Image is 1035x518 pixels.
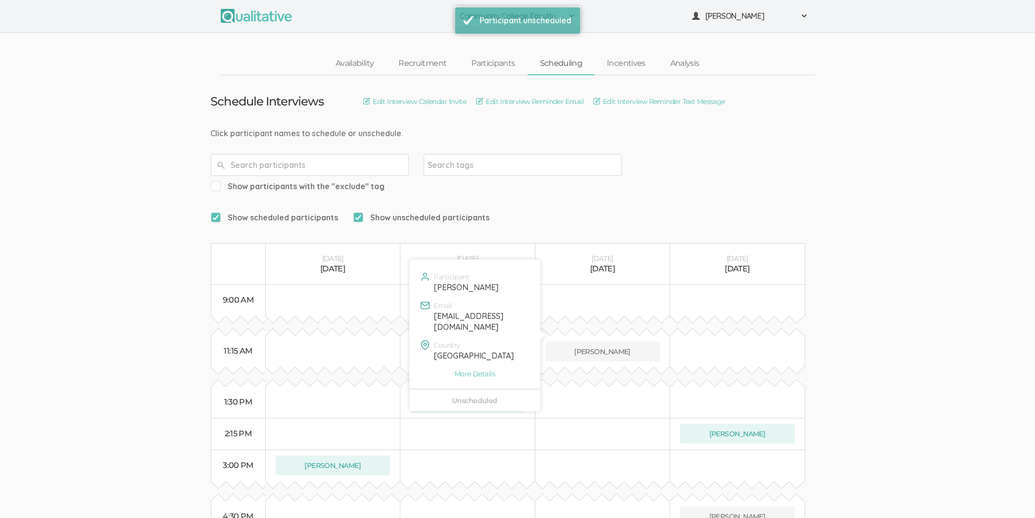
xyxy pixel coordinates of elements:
[680,424,795,444] button: [PERSON_NAME]
[434,302,452,309] span: Email
[545,342,660,362] button: [PERSON_NAME]
[353,212,490,223] span: Show unscheduled participants
[434,282,528,293] div: [PERSON_NAME]
[528,53,595,74] a: Scheduling
[680,263,795,275] div: [DATE]
[276,263,391,275] div: [DATE]
[434,350,528,362] div: [GEOGRAPHIC_DATA]
[211,212,339,223] span: Show scheduled participants
[211,181,385,192] span: Show participants with the "exclude" tag
[276,456,391,475] button: [PERSON_NAME]
[221,295,255,306] div: 9:00 AM
[459,53,527,74] a: Participants
[545,263,660,275] div: [DATE]
[410,254,525,263] div: [DATE]
[480,15,571,26] div: Participant unscheduled
[211,128,825,139] div: Click participant names to schedule or unschedule.
[221,397,255,408] div: 1:30 PM
[434,342,460,349] span: Country
[434,311,528,333] div: [EMAIL_ADDRESS][DOMAIN_NAME]
[323,53,386,74] a: Availability
[221,346,255,357] div: 11:15 AM
[363,96,466,107] a: Edit Interview Calendar Invite
[221,9,292,23] img: Qualitative
[221,428,255,440] div: 2:15 PM
[545,254,660,263] div: [DATE]
[686,5,815,27] button: [PERSON_NAME]
[593,96,725,107] a: Edit Interview Reminder Text Message
[211,95,324,108] h3: Schedule Interviews
[211,154,409,176] input: Search participants
[434,273,470,280] span: Participant
[221,460,255,471] div: 3:00 PM
[680,254,795,263] div: [DATE]
[476,96,584,107] a: Edit Interview Reminder Email
[420,340,430,350] img: mapPin.svg
[594,53,658,74] a: Incentives
[986,470,1035,518] iframe: Chat Widget
[658,53,712,74] a: Analysis
[386,53,459,74] a: Recruitment
[420,272,430,282] img: user.svg
[453,5,582,27] button: Community College Faculty Experiences
[417,369,533,379] a: More Details
[276,254,391,263] div: [DATE]
[420,301,430,311] img: mail.16x16.green.svg
[417,397,533,404] div: Unscheduled
[705,10,794,22] span: [PERSON_NAME]
[428,158,490,171] input: Search tags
